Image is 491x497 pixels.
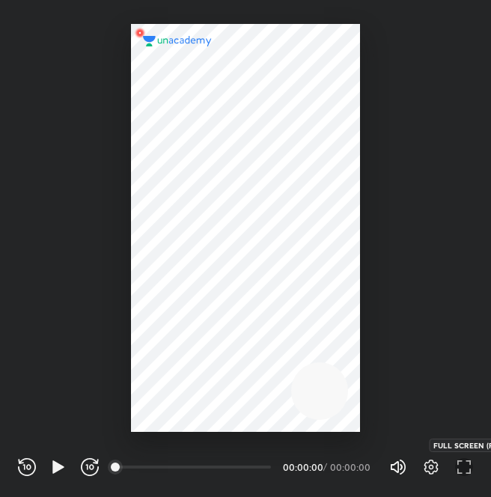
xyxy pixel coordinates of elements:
img: logo.2a7e12a2.svg [143,36,212,46]
img: wMgqJGBwKWe8AAAAABJRU5ErkJggg== [131,24,149,42]
div: 00:00:00 [330,463,371,472]
div: / [323,463,327,472]
div: 00:00:00 [283,463,320,472]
